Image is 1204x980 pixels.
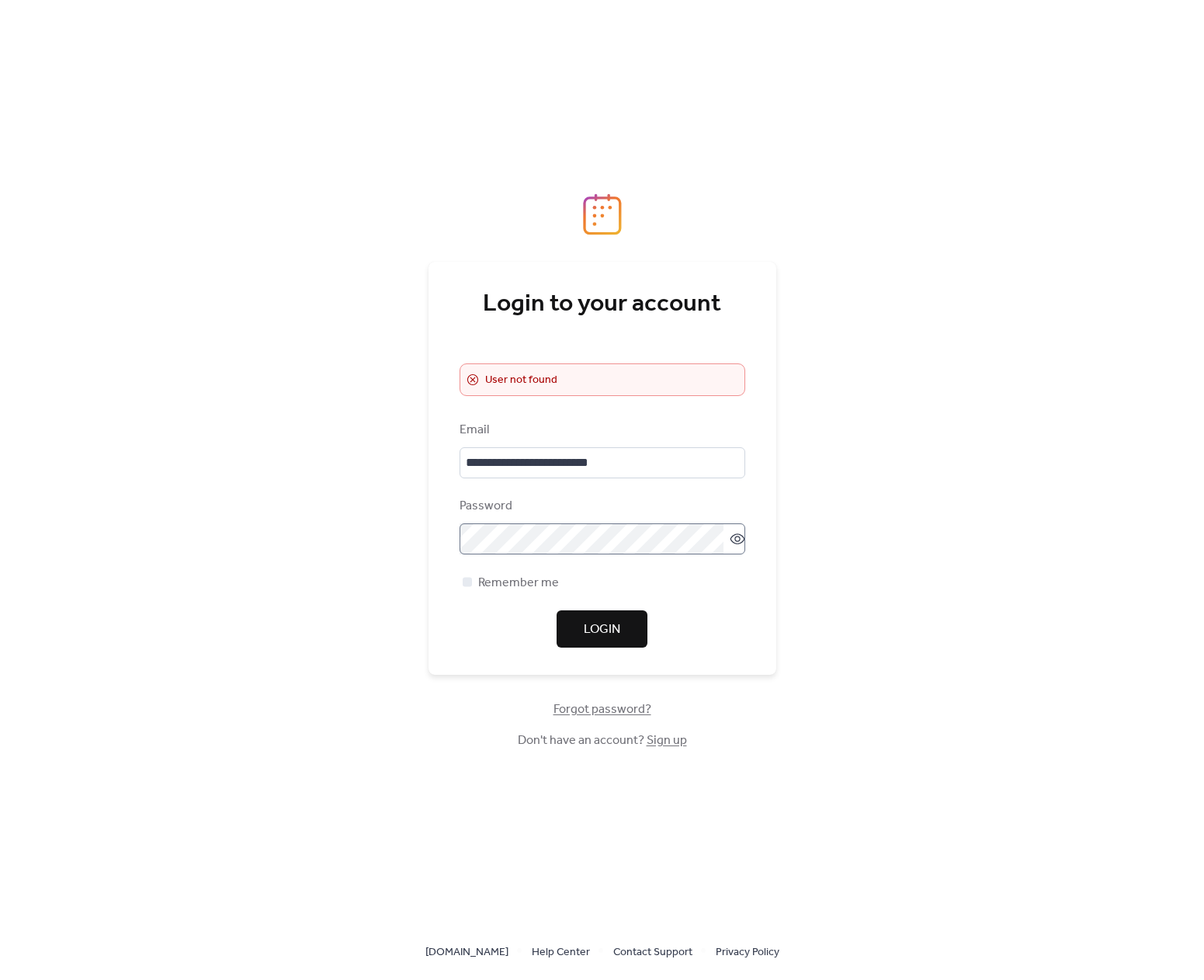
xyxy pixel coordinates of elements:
span: Remember me [478,574,559,593]
span: Login [584,620,620,639]
div: Email [460,421,742,440]
span: User not found [485,371,557,390]
img: logo [583,193,622,235]
a: Help Center [532,942,590,961]
span: Help Center [532,944,590,962]
span: Don't have an account? [518,732,687,750]
div: Password [460,497,742,516]
span: Forgot password? [553,700,651,719]
div: Login to your account [460,289,745,320]
a: Forgot password? [553,705,651,714]
a: [DOMAIN_NAME] [425,942,508,961]
a: Privacy Policy [716,942,779,961]
span: Contact Support [613,944,692,962]
span: Privacy Policy [716,944,779,962]
a: Contact Support [613,942,692,961]
a: Sign up [647,728,687,752]
button: Login [557,610,647,648]
span: [DOMAIN_NAME] [425,944,508,962]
